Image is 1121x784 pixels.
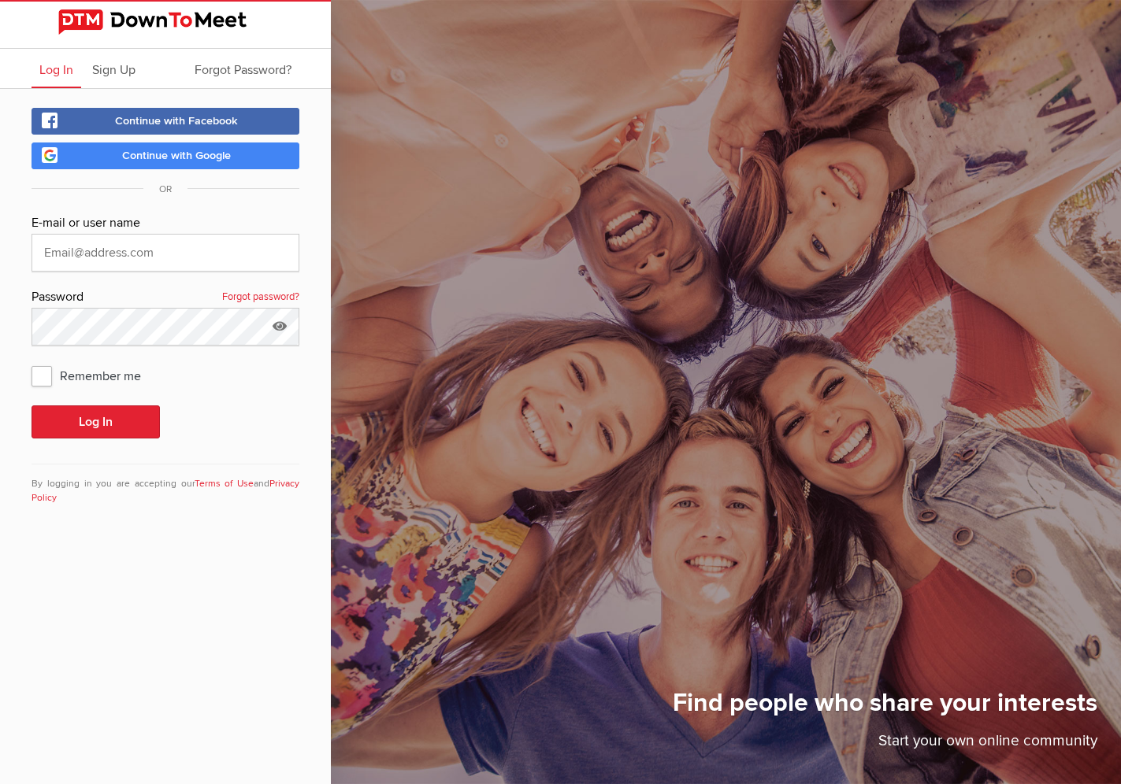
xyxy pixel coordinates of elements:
img: DownToMeet [58,9,273,35]
input: Email@address.com [32,234,299,272]
span: Sign Up [92,62,135,78]
div: E-mail or user name [32,213,299,234]
a: Continue with Google [32,142,299,169]
div: Password [32,287,299,308]
div: By logging in you are accepting our and [32,464,299,505]
span: Continue with Google [122,149,231,162]
p: Start your own online community [673,730,1097,760]
a: Forgot password? [222,287,299,308]
span: OR [143,183,187,195]
a: Log In [32,49,81,88]
a: Forgot Password? [187,49,299,88]
a: Continue with Facebook [32,108,299,135]
button: Log In [32,405,160,438]
span: Forgot Password? [195,62,291,78]
span: Remember me [32,361,157,390]
a: Terms of Use [195,478,254,490]
span: Log In [39,62,73,78]
span: Continue with Facebook [115,114,238,128]
a: Sign Up [84,49,143,88]
h1: Find people who share your interests [673,687,1097,730]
